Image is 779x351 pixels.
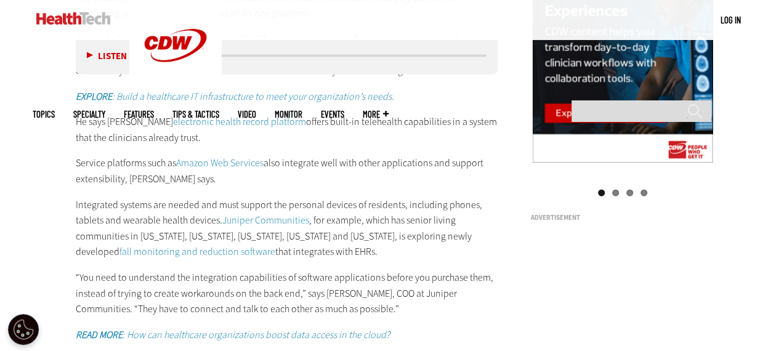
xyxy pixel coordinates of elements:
img: Home [36,12,111,25]
h3: Advertisement [530,214,715,221]
em: : How can healthcare organizations boost data access in the cloud? [76,328,390,341]
a: 3 [626,190,633,196]
p: “You need to understand the integration capabilities of software applications before you purchase... [76,270,498,317]
a: 2 [612,190,619,196]
button: Open Preferences [8,314,39,345]
p: Integrated systems are needed and must support the personal devices of residents, including phone... [76,197,498,260]
a: MonITor [275,110,302,119]
div: User menu [720,14,741,26]
a: 4 [640,190,647,196]
a: Amazon Web Services [176,156,264,169]
a: READ MORE: How can healthcare organizations boost data access in the cloud? [76,328,390,341]
a: Log in [720,14,741,25]
span: Specialty [73,110,105,119]
a: Features [124,110,154,119]
a: Events [321,110,344,119]
a: fall monitoring and reduction software [119,245,275,258]
span: More [363,110,389,119]
a: Juniper Communities [222,214,309,227]
a: Video [238,110,256,119]
span: Topics [33,110,55,119]
strong: READ MORE [76,328,123,341]
a: Tips & Tactics [172,110,219,119]
a: 1 [598,190,605,196]
p: Service platforms such as also integrate well with other applications and support extensibility, ... [76,155,498,187]
a: CDW [129,81,222,94]
div: Cookie Settings [8,314,39,345]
